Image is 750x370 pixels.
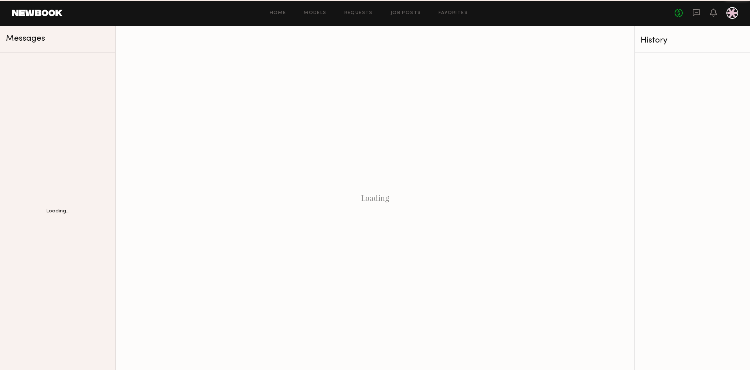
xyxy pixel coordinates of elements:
a: Job Posts [391,11,421,16]
a: Models [304,11,326,16]
a: Favorites [439,11,468,16]
div: History [641,36,744,45]
div: Loading... [46,209,69,214]
span: Messages [6,34,45,43]
a: Home [270,11,286,16]
a: Requests [344,11,373,16]
div: Loading [116,26,634,370]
